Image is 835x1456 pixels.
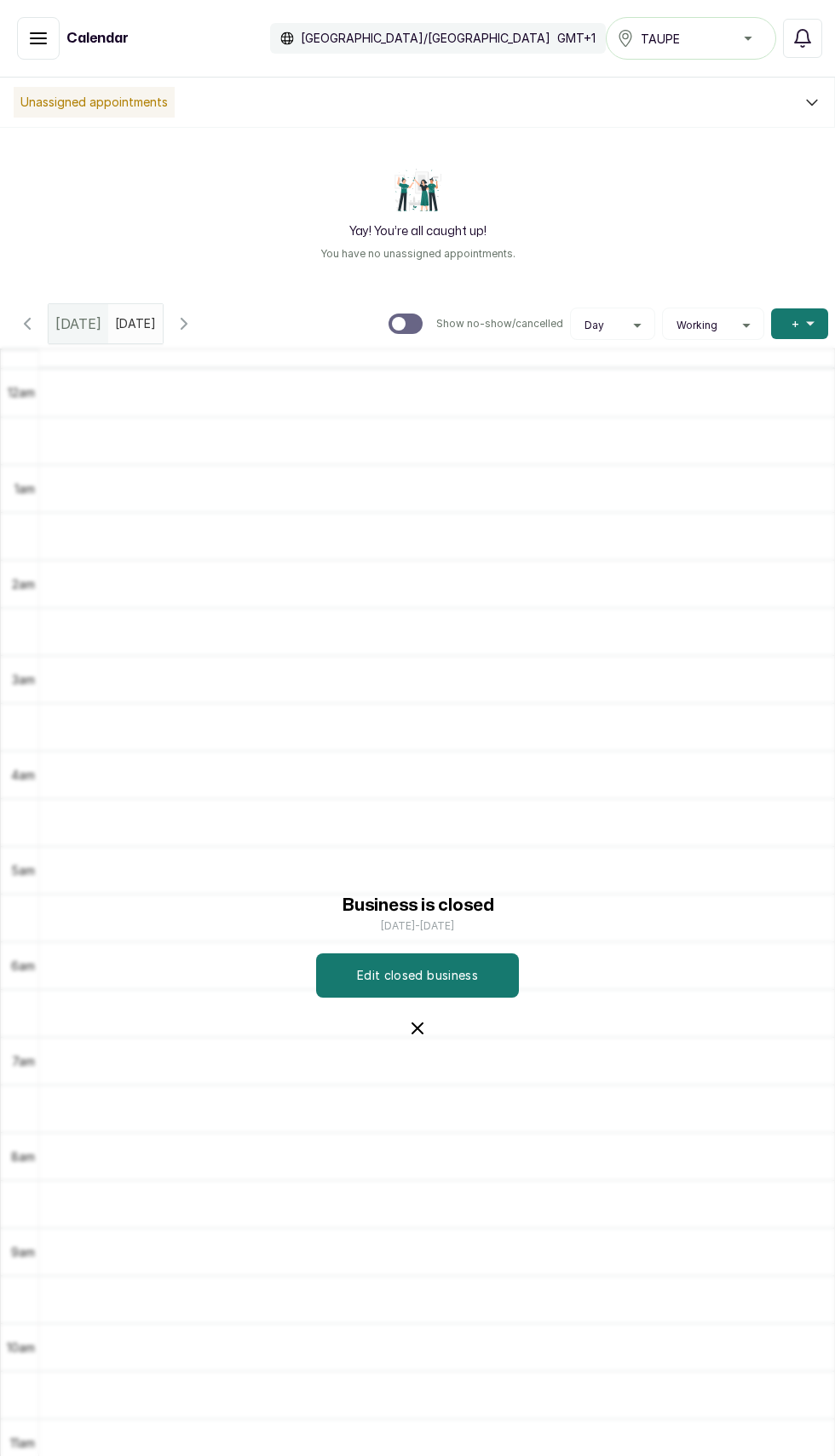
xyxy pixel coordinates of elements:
h1: Calendar [66,28,129,49]
button: Working [670,319,757,332]
p: Show no-show/cancelled [436,317,563,331]
p: [GEOGRAPHIC_DATA]/[GEOGRAPHIC_DATA] [301,30,550,47]
h1: Business is closed [342,892,494,919]
p: Unassigned appointments [14,87,175,118]
button: + [771,308,828,339]
span: Working [677,319,717,332]
h2: Yay! You’re all caught up! [349,223,487,240]
button: Day [578,319,648,332]
p: [DATE] - [DATE] [278,919,557,933]
p: You have no unassigned appointments. [320,247,515,261]
p: GMT+1 [557,30,596,47]
button: Edit closed business [316,953,519,998]
span: TAUPE [641,30,680,48]
span: Day [584,319,604,332]
span: + [792,315,799,332]
span: [DATE] [55,314,101,334]
button: TAUPE [606,17,776,60]
div: [DATE] [49,304,108,343]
